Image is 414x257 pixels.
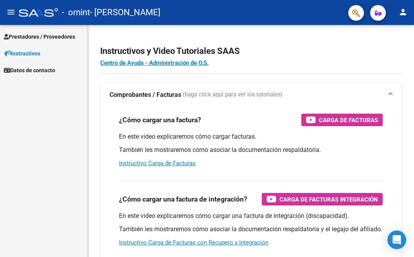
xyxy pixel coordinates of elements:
[119,160,196,167] a: Instructivo Carga de Facturas
[62,4,90,21] span: - omint
[100,44,401,59] h2: Instructivos y Video Tutoriales SAAS
[119,132,383,141] p: En este video explicaremos cómo cargar facturas.
[119,146,383,154] p: También les mostraremos cómo asociar la documentación respaldatoria.
[119,212,383,220] p: En este video explicaremos cómo cargar una factura de integración (discapacidad).
[4,49,40,58] span: Instructivos
[90,4,160,21] span: - [PERSON_NAME]
[4,66,55,75] span: Datos de contacto
[100,82,401,107] mat-expansion-panel-header: Comprobantes / Facturas (haga click aquí para ver los tutoriales)
[100,59,209,66] a: Centro de Ayuda - Administración de O.S.
[119,225,383,234] p: También les mostraremos cómo asociar la documentación respaldatoria y el legajo del afiliado.
[110,91,181,99] strong: Comprobantes / Facturas
[119,239,268,246] a: Instructivo Carga de Facturas con Recupero x Integración
[4,32,75,41] span: Prestadores / Proveedores
[319,115,378,125] span: Carga de Facturas
[119,194,247,205] h3: ¿Cómo cargar una factura de integración?
[279,195,378,204] span: Carga de Facturas Integración
[387,230,406,249] div: Open Intercom Messenger
[262,193,383,205] button: Carga de Facturas Integración
[183,91,283,99] span: (haga click aquí para ver los tutoriales)
[301,114,383,126] button: Carga de Facturas
[398,7,408,17] mat-icon: person
[119,114,201,125] h3: ¿Cómo cargar una factura?
[6,7,16,17] mat-icon: menu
